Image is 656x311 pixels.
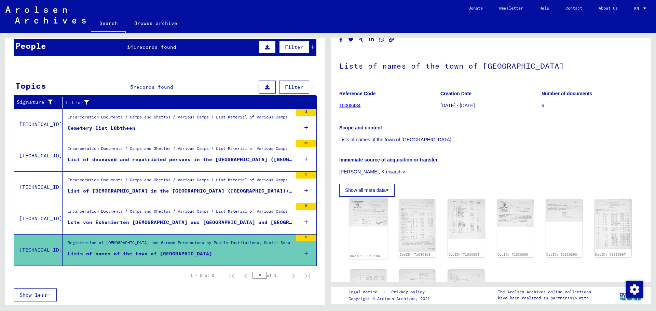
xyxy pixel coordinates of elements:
[239,269,252,282] button: Previous page
[17,99,57,106] div: Signature
[498,295,591,301] p: have been realized in partnership with
[448,270,484,303] img: 002.jpg
[279,41,309,54] button: Filter
[350,270,387,294] img: 002.jpg
[136,44,176,50] span: records found
[17,97,64,108] div: Signature
[126,15,186,31] a: Browse archive
[68,208,288,218] div: Incarceration Documents / Camps and Ghettos / Various Camps / List Material of Various Camps
[19,292,47,298] span: Show less
[14,288,57,301] button: Show less
[339,125,382,130] b: Scope and content
[339,136,642,143] p: Lists of names of the town of [GEOGRAPHIC_DATA]
[279,81,309,94] button: Filter
[65,99,303,106] div: Title
[348,296,433,302] p: Copyright © Arolsen Archives, 2021
[546,253,577,256] a: DocID: 71030890
[339,184,395,197] button: Show all meta data
[68,145,288,155] div: Incarceration Documents / Camps and Ghettos / Various Camps / List Material of Various Camps
[618,286,644,303] img: yv_logo.png
[498,289,591,295] p: The Arolsen Archives online collections
[368,35,375,44] button: Share on LinkedIn
[542,91,592,96] b: Number of documents
[15,40,46,52] div: People
[285,84,303,90] span: Filter
[348,288,433,296] div: |
[626,281,643,298] img: Change consent
[91,15,126,33] a: Search
[339,168,642,175] p: [PERSON_NAME], Kreisarchiv
[339,50,642,80] h1: Lists of names of the town of [GEOGRAPHIC_DATA]
[440,91,471,96] b: Creation Date
[14,203,63,234] td: [TECHNICAL_ID]
[349,198,388,227] img: 001.jpg
[339,103,360,108] a: 10008484
[68,156,292,163] div: List of deceased and repatriated persons in the [GEOGRAPHIC_DATA] ([GEOGRAPHIC_DATA])/[GEOGRAPHIC...
[339,91,376,96] b: Reference Code
[68,125,135,132] div: Cemetery list Lübtheen
[626,281,642,297] div: Change consent
[252,272,287,279] div: of 1
[399,199,436,252] img: 001.jpg
[449,253,479,256] a: DocID: 71030869
[348,288,383,296] a: Legal notice
[14,234,63,266] td: [TECHNICAL_ID]
[595,199,631,249] img: 001.jpg
[68,187,292,195] div: List of [DEMOGRAPHIC_DATA] in the [GEOGRAPHIC_DATA] ([GEOGRAPHIC_DATA])/[GEOGRAPHIC_DATA]
[296,203,316,210] div: 5
[350,254,382,258] a: DocID: 71030867
[68,240,292,249] div: Registration of [DEMOGRAPHIC_DATA] and German Persecutees by Public Institutions, Social Securiti...
[68,250,212,257] div: Lists of names of the town of [GEOGRAPHIC_DATA]
[388,35,395,44] button: Copy link
[285,44,303,50] span: Filter
[190,272,214,279] div: 1 – 5 of 5
[440,102,541,109] p: [DATE] - [DATE]
[542,102,642,109] p: 6
[400,253,430,256] a: DocID: 71030868
[68,114,288,124] div: Incarceration Documents / Camps and Ghettos / Various Camps / List Material of Various Camps
[68,219,292,226] div: Lste von Exhumierten [DEMOGRAPHIC_DATA] aus [GEOGRAPHIC_DATA] und [GEOGRAPHIC_DATA], [PERSON_NAME...
[347,35,355,44] button: Share on Twitter
[386,288,433,296] a: Privacy policy
[546,199,583,222] img: 002.jpg
[127,44,136,50] span: 141
[65,97,310,108] div: Title
[225,269,239,282] button: First page
[68,177,288,186] div: Incarceration Documents / Camps and Ghettos / Various Camps / List Material of Various Camps
[448,199,484,239] img: 001.jpg
[300,269,314,282] button: Last page
[497,253,528,256] a: DocID: 71030890
[358,35,365,44] button: Share on Xing
[595,253,626,256] a: DocID: 71030897
[287,269,300,282] button: Next page
[5,6,86,24] img: Arolsen_neg.svg
[339,157,438,162] b: Immediate source of acquisition or transfer
[14,171,63,203] td: [TECHNICAL_ID]
[497,199,534,227] img: 001.jpg
[338,35,345,44] button: Share on Facebook
[296,235,316,241] div: 6
[378,35,385,44] button: Share on WhatsApp
[634,6,642,11] span: EN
